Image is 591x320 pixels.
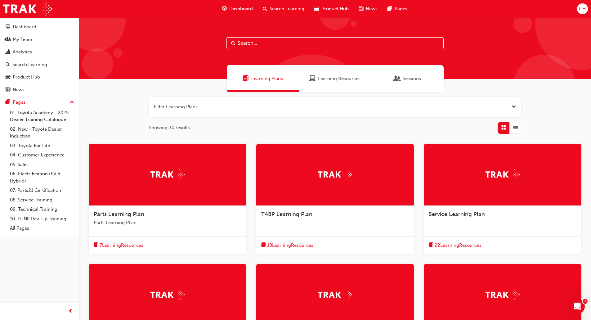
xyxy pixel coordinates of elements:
[7,214,77,224] a: 10. TUNE Rev-Up Training
[429,211,485,218] span: Service Learning Plan
[6,74,10,80] span: car-icon
[217,2,258,15] a: guage-iconDashboard
[2,71,77,83] a: Product Hub
[13,86,25,93] div: News
[227,65,299,92] a: Learning PlansLearning Plans
[256,144,414,254] a: TrakT4BP Learning Planbook-icon18LearningResources
[577,3,588,14] button: CH
[258,2,309,15] a: search-iconSearch Learning
[261,241,266,249] span: book-icon
[486,290,520,300] img: Trak
[371,65,444,92] a: SessionsSessions
[7,141,77,151] a: 03. Toyota For Life
[231,40,235,47] span: Search
[267,242,313,249] span: 18 Learning Resources
[270,5,304,12] span: Search Learning
[318,290,352,300] img: Trak
[424,144,581,254] a: TrakService Learning Planbook-icon22LearningResources
[6,87,10,93] span: news-icon
[7,223,77,233] a: All Pages
[359,5,363,13] span: news-icon
[395,5,407,12] span: Pages
[6,24,10,30] span: guage-icon
[435,242,481,249] span: 22 Learning Resources
[486,169,520,179] img: Trak
[7,195,77,205] a: 08. Service Training
[263,5,267,13] span: search-icon
[226,37,444,49] input: Search...
[403,75,421,82] span: Sessions
[383,2,412,15] a: pages-iconPages
[13,99,25,106] div: Pages
[70,98,74,106] span: up-icon
[243,75,249,82] span: Learning Plans
[501,124,506,131] span: Grid
[7,205,77,214] a: 09. Technical Training
[321,5,349,12] span: Product Hub
[6,37,10,43] span: people-icon
[579,5,586,12] span: CH
[583,299,588,304] span: 1
[2,20,77,97] button: DashboardMy TeamAnalyticsSearch LearningProduct HubNews
[89,144,246,254] a: TrakParts Learning PlanParts Learning PLanbook-icon7LearningResources
[261,241,313,249] button: book-icon18LearningResources
[309,75,316,82] span: Learning Resources
[251,75,283,82] span: Learning Plans
[94,219,241,226] span: Parts Learning PLan
[299,65,371,92] a: Learning ResourcesLearning Resources
[7,150,77,160] a: 04. Customer Experience
[13,74,40,81] div: Product Hub
[13,48,32,56] div: Analytics
[7,124,77,141] a: 02. New - Toyota Dealer Induction
[513,124,518,131] span: List
[94,241,143,249] button: book-icon7LearningResources
[7,186,77,195] a: 07. Parts21 Certification
[222,5,227,13] span: guage-icon
[7,108,77,124] a: 01. Toyota Academy - 2025 Dealer Training Catalogue
[94,241,98,249] span: book-icon
[13,23,36,30] div: Dashboard
[13,36,32,43] div: My Team
[12,61,47,68] div: Search Learning
[6,100,10,105] span: pages-icon
[100,242,143,249] span: 7 Learning Resources
[2,84,77,96] a: News
[429,241,433,249] span: book-icon
[512,103,516,110] button: Open the filter
[6,49,10,55] span: chart-icon
[387,5,392,13] span: pages-icon
[7,160,77,169] a: 05. Sales
[2,46,77,58] a: Analytics
[2,59,77,70] a: Search Learning
[6,62,10,68] span: search-icon
[570,299,585,314] iframe: Intercom live chat
[309,2,354,15] a: car-iconProduct Hub
[366,5,378,12] span: News
[7,169,77,186] a: 06. Electrification (EV & Hybrid)
[394,75,400,82] span: Sessions
[314,5,319,13] span: car-icon
[229,5,253,12] span: Dashboard
[429,241,481,249] button: book-icon22LearningResources
[2,21,77,33] a: Dashboard
[149,124,190,131] span: Showing 30 results
[261,211,312,218] span: T4BP Learning Plan
[2,97,77,108] button: Pages
[150,290,185,300] img: Trak
[150,169,185,179] img: Trak
[3,2,52,16] img: Trak
[2,34,77,45] a: My Team
[354,2,383,15] a: news-iconNews
[68,308,73,315] span: prev-icon
[318,169,352,179] img: Trak
[318,75,360,82] span: Learning Resources
[94,211,144,218] span: Parts Learning Plan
